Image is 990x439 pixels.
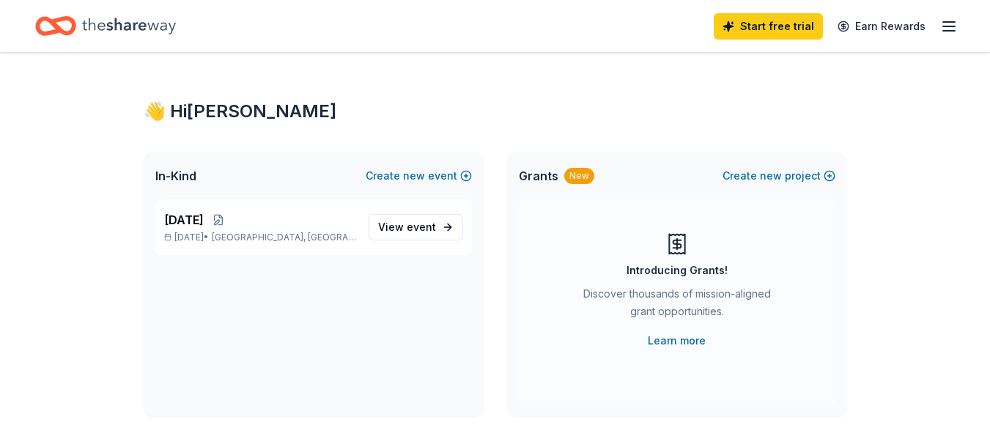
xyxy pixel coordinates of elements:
[627,262,728,279] div: Introducing Grants!
[164,211,204,229] span: [DATE]
[155,167,196,185] span: In-Kind
[564,168,594,184] div: New
[35,9,176,43] a: Home
[714,13,823,40] a: Start free trial
[829,13,934,40] a: Earn Rewards
[519,167,558,185] span: Grants
[760,167,782,185] span: new
[212,232,356,243] span: [GEOGRAPHIC_DATA], [GEOGRAPHIC_DATA]
[369,214,463,240] a: View event
[648,332,706,350] a: Learn more
[366,167,472,185] button: Createnewevent
[378,218,436,236] span: View
[577,285,777,326] div: Discover thousands of mission-aligned grant opportunities.
[144,100,847,123] div: 👋 Hi [PERSON_NAME]
[403,167,425,185] span: new
[723,167,835,185] button: Createnewproject
[407,221,436,233] span: event
[164,232,357,243] p: [DATE] •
